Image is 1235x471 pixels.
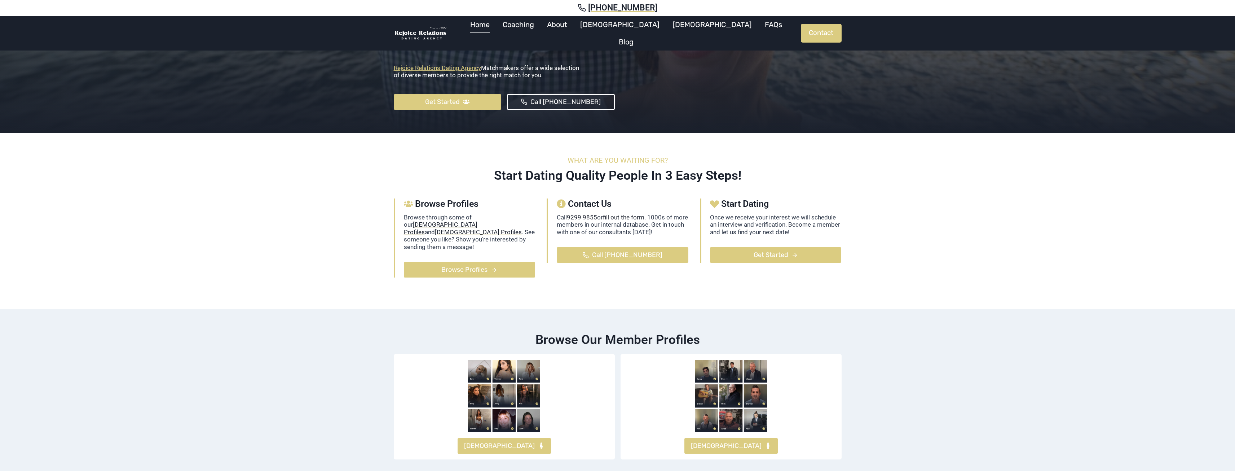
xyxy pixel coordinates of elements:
[530,97,601,107] span: Call [PHONE_NUMBER]
[568,199,612,209] span: Contact Us
[404,214,535,250] p: Browse through some of our and . See someone you like? Show you’re interested by sending them a m...
[394,156,842,165] h6: What Are you Waiting For?
[801,24,842,43] a: Contact
[691,441,762,451] span: [DEMOGRAPHIC_DATA]
[541,16,574,33] a: About
[721,199,769,209] span: Start Dating
[394,26,448,41] img: Rejoice Relations
[9,3,1226,13] a: [PHONE_NUMBER]
[684,438,778,454] a: [DEMOGRAPHIC_DATA]
[666,16,758,33] a: [DEMOGRAPHIC_DATA]
[394,64,481,71] a: Rejoice Relations Dating Agency
[507,94,615,110] a: Call [PHONE_NUMBER]
[557,247,688,263] a: Call [PHONE_NUMBER]
[574,16,666,33] a: [DEMOGRAPHIC_DATA]
[404,262,535,278] a: Browse Profiles
[603,214,644,221] a: fill out the form
[710,247,842,263] a: Get Started
[435,228,522,236] a: [DEMOGRAPHIC_DATA] Profiles
[415,199,478,209] span: Browse Profiles
[588,3,657,13] span: [PHONE_NUMBER]
[464,441,535,451] span: [DEMOGRAPHIC_DATA]
[592,250,662,260] span: Call [PHONE_NUMBER]
[612,33,640,51] a: Blog
[758,16,789,33] a: FAQs
[394,64,615,83] p: Matchmakers offer a wide selection of diverse members to provide the right match for you.
[394,94,502,110] a: Get Started
[464,16,496,33] a: Home
[394,332,842,348] h2: Browse our member profiles
[451,16,801,51] nav: Primary Navigation
[394,168,842,183] h2: Start Dating Quality People In 3 Easy Steps!
[404,221,477,235] a: [DEMOGRAPHIC_DATA] Profiles
[441,265,488,275] span: Browse Profiles
[458,438,551,454] a: [DEMOGRAPHIC_DATA]
[496,16,541,33] a: Coaching
[425,97,460,107] span: Get Started
[710,214,842,236] p: Once we receive your interest we will schedule an interview and verification. Become a member and...
[557,214,688,236] p: Call or . 1000s of more members in our internal database. Get in touch with one of our consultant...
[754,250,788,260] span: Get Started
[567,214,597,221] a: 9299 9855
